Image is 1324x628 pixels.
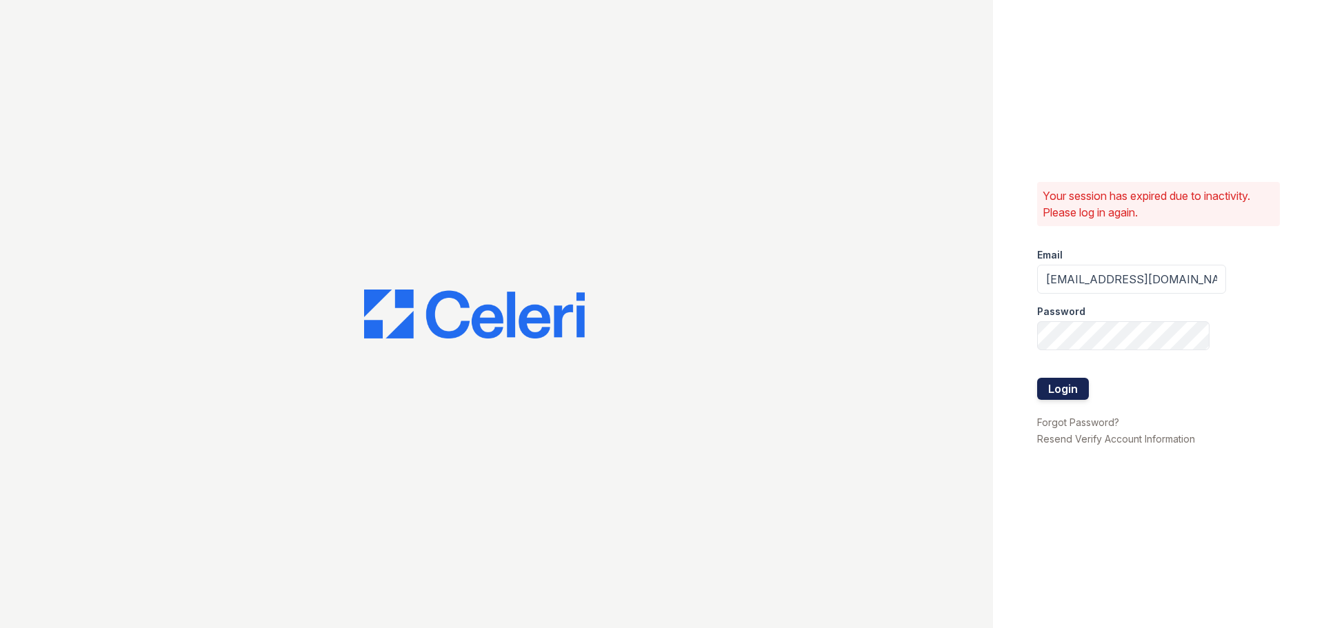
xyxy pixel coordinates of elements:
[364,290,585,339] img: CE_Logo_Blue-a8612792a0a2168367f1c8372b55b34899dd931a85d93a1a3d3e32e68fde9ad4.png
[1037,248,1063,262] label: Email
[1037,433,1195,445] a: Resend Verify Account Information
[1043,188,1274,221] p: Your session has expired due to inactivity. Please log in again.
[1037,378,1089,400] button: Login
[1037,416,1119,428] a: Forgot Password?
[1037,305,1085,318] label: Password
